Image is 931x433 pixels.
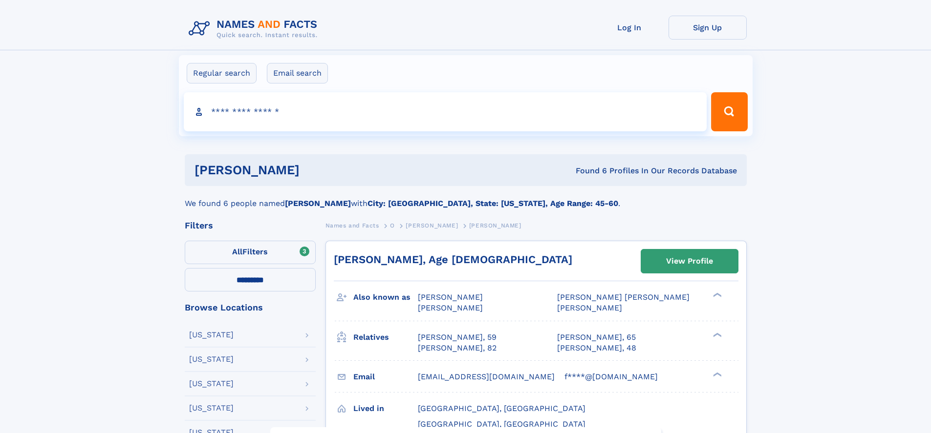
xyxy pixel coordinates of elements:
[666,250,713,272] div: View Profile
[590,16,669,40] a: Log In
[406,222,458,229] span: [PERSON_NAME]
[185,16,325,42] img: Logo Names and Facts
[418,343,497,353] a: [PERSON_NAME], 82
[557,332,636,343] a: [PERSON_NAME], 65
[557,303,622,312] span: [PERSON_NAME]
[353,289,418,306] h3: Also known as
[418,292,483,302] span: [PERSON_NAME]
[368,199,618,208] b: City: [GEOGRAPHIC_DATA], State: [US_STATE], Age Range: 45-60
[189,331,234,339] div: [US_STATE]
[557,292,690,302] span: [PERSON_NAME] [PERSON_NAME]
[185,241,316,264] label: Filters
[390,219,395,231] a: O
[189,380,234,388] div: [US_STATE]
[267,63,328,83] label: Email search
[418,332,497,343] a: [PERSON_NAME], 59
[334,253,572,266] a: [PERSON_NAME], Age [DEMOGRAPHIC_DATA]
[195,164,438,176] h1: [PERSON_NAME]
[418,303,483,312] span: [PERSON_NAME]
[185,303,316,312] div: Browse Locations
[437,165,737,176] div: Found 6 Profiles In Our Records Database
[232,247,242,256] span: All
[187,63,257,83] label: Regular search
[285,199,351,208] b: [PERSON_NAME]
[184,92,707,131] input: search input
[711,292,722,298] div: ❯
[325,219,379,231] a: Names and Facts
[641,249,738,273] a: View Profile
[418,404,585,413] span: [GEOGRAPHIC_DATA], [GEOGRAPHIC_DATA]
[557,343,636,353] a: [PERSON_NAME], 48
[406,219,458,231] a: [PERSON_NAME]
[669,16,747,40] a: Sign Up
[469,222,521,229] span: [PERSON_NAME]
[418,419,585,429] span: [GEOGRAPHIC_DATA], [GEOGRAPHIC_DATA]
[185,186,747,209] div: We found 6 people named with .
[353,400,418,417] h3: Lived in
[189,404,234,412] div: [US_STATE]
[711,371,722,377] div: ❯
[189,355,234,363] div: [US_STATE]
[353,369,418,385] h3: Email
[418,372,555,381] span: [EMAIL_ADDRESS][DOMAIN_NAME]
[185,221,316,230] div: Filters
[353,329,418,346] h3: Relatives
[711,92,747,131] button: Search Button
[711,331,722,338] div: ❯
[390,222,395,229] span: O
